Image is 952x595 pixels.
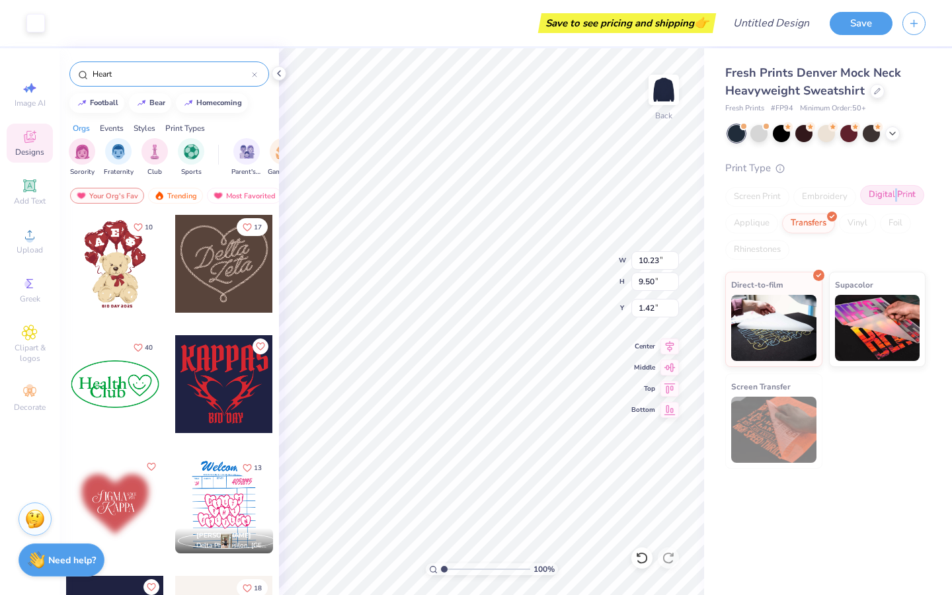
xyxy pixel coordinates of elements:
[793,187,856,207] div: Embroidery
[145,224,153,231] span: 10
[76,191,87,200] img: most_fav.gif
[136,99,147,107] img: trend_line.gif
[184,144,199,159] img: Sports Image
[128,338,159,356] button: Like
[231,138,262,177] div: filter for Parent's Weekend
[129,93,171,113] button: bear
[268,167,298,177] span: Game Day
[835,295,920,361] img: Supacolor
[69,138,95,177] button: filter button
[839,214,876,233] div: Vinyl
[104,138,134,177] div: filter for Fraternity
[91,67,252,81] input: Try "Alpha"
[723,10,820,36] input: Untitled Design
[196,531,251,540] span: [PERSON_NAME]
[134,122,155,134] div: Styles
[631,384,655,393] span: Top
[880,214,911,233] div: Foil
[782,214,835,233] div: Transfers
[830,12,892,35] button: Save
[731,278,783,292] span: Direct-to-film
[725,214,778,233] div: Applique
[254,465,262,471] span: 13
[196,99,242,106] div: homecoming
[149,99,165,106] div: bear
[800,103,866,114] span: Minimum Order: 50 +
[725,65,901,99] span: Fresh Prints Denver Mock Neck Heavyweight Sweatshirt
[213,191,223,200] img: most_fav.gif
[148,188,203,204] div: Trending
[165,122,205,134] div: Print Types
[178,138,204,177] button: filter button
[15,98,46,108] span: Image AI
[104,138,134,177] button: filter button
[147,167,162,177] span: Club
[104,167,134,177] span: Fraternity
[77,99,87,107] img: trend_line.gif
[143,459,159,475] button: Like
[14,402,46,413] span: Decorate
[725,161,926,176] div: Print Type
[69,138,95,177] div: filter for Sorority
[631,405,655,415] span: Bottom
[231,167,262,177] span: Parent's Weekend
[651,77,677,103] img: Back
[631,363,655,372] span: Middle
[178,138,204,177] div: filter for Sports
[860,185,924,205] div: Digital Print
[154,191,165,200] img: trending.gif
[141,138,168,177] div: filter for Club
[70,167,95,177] span: Sorority
[69,93,124,113] button: football
[276,144,291,159] img: Game Day Image
[90,99,118,106] div: football
[183,99,194,107] img: trend_line.gif
[771,103,793,114] span: # FP94
[176,93,248,113] button: homecoming
[48,554,96,567] strong: Need help?
[268,138,298,177] div: filter for Game Day
[731,379,791,393] span: Screen Transfer
[128,218,159,236] button: Like
[141,138,168,177] button: filter button
[73,122,90,134] div: Orgs
[231,138,262,177] button: filter button
[143,579,159,595] button: Like
[254,585,262,592] span: 18
[655,110,672,122] div: Back
[254,224,262,231] span: 17
[239,144,255,159] img: Parent's Weekend Image
[694,15,709,30] span: 👉
[100,122,124,134] div: Events
[14,196,46,206] span: Add Text
[541,13,713,33] div: Save to see pricing and shipping
[145,344,153,351] span: 40
[7,342,53,364] span: Clipart & logos
[20,294,40,304] span: Greek
[731,397,816,463] img: Screen Transfer
[631,342,655,351] span: Center
[15,147,44,157] span: Designs
[237,218,268,236] button: Like
[725,240,789,260] div: Rhinestones
[835,278,873,292] span: Supacolor
[534,563,555,575] span: 100 %
[725,187,789,207] div: Screen Print
[237,459,268,477] button: Like
[181,167,202,177] span: Sports
[725,103,764,114] span: Fresh Prints
[731,295,816,361] img: Direct-to-film
[70,188,144,204] div: Your Org's Fav
[268,138,298,177] button: filter button
[147,144,162,159] img: Club Image
[196,541,268,551] span: Delta Phi Epsilon, [GEOGRAPHIC_DATA]
[75,144,90,159] img: Sorority Image
[253,338,268,354] button: Like
[17,245,43,255] span: Upload
[207,188,282,204] div: Most Favorited
[111,144,126,159] img: Fraternity Image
